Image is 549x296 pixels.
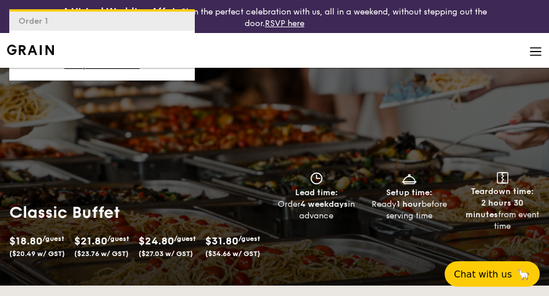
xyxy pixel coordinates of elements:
img: icon-dish.430c3a2e.svg [401,172,418,185]
span: 🦙 [517,268,530,281]
span: $21.80 [74,235,107,247]
div: Plan the perfect celebration with us, all in a weekend, without stepping out the door. [46,5,503,28]
span: Teardown time: [471,187,534,196]
span: $31.80 [205,235,238,247]
img: icon-teardown.65201eee.svg [497,172,508,184]
div: Ready before serving time [368,199,451,222]
strong: 4 weekdays [300,199,348,209]
div: from event time [461,198,544,232]
span: Lead time: [295,188,338,198]
h4: A Virtual Wedding Affair [63,5,179,19]
strong: 1 hour [397,199,421,209]
span: /guest [107,235,129,243]
span: ($23.76 w/ GST) [74,250,129,258]
img: Grain [7,45,54,55]
a: Logotype [7,45,54,55]
strong: 2 hours 30 minutes [466,198,523,220]
span: Order 1 [19,16,53,26]
img: icon-hamburger-menu.db5d7e83.svg [529,45,542,58]
span: Chat with us [454,269,512,280]
h1: Classic Buffet [9,202,270,223]
span: /guest [174,235,196,243]
div: Order in advance [275,199,358,222]
span: ($27.03 w/ GST) [139,250,193,258]
span: Setup time: [386,188,432,198]
span: $24.80 [139,235,174,247]
span: $18.80 [9,235,42,247]
img: icon-clock.2db775ea.svg [308,172,325,185]
a: RSVP here [265,19,304,28]
span: /guest [238,235,260,243]
span: /guest [42,235,64,243]
span: ($20.49 w/ GST) [9,250,65,258]
button: Chat with us🦙 [445,261,540,287]
span: ($34.66 w/ GST) [205,250,260,258]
